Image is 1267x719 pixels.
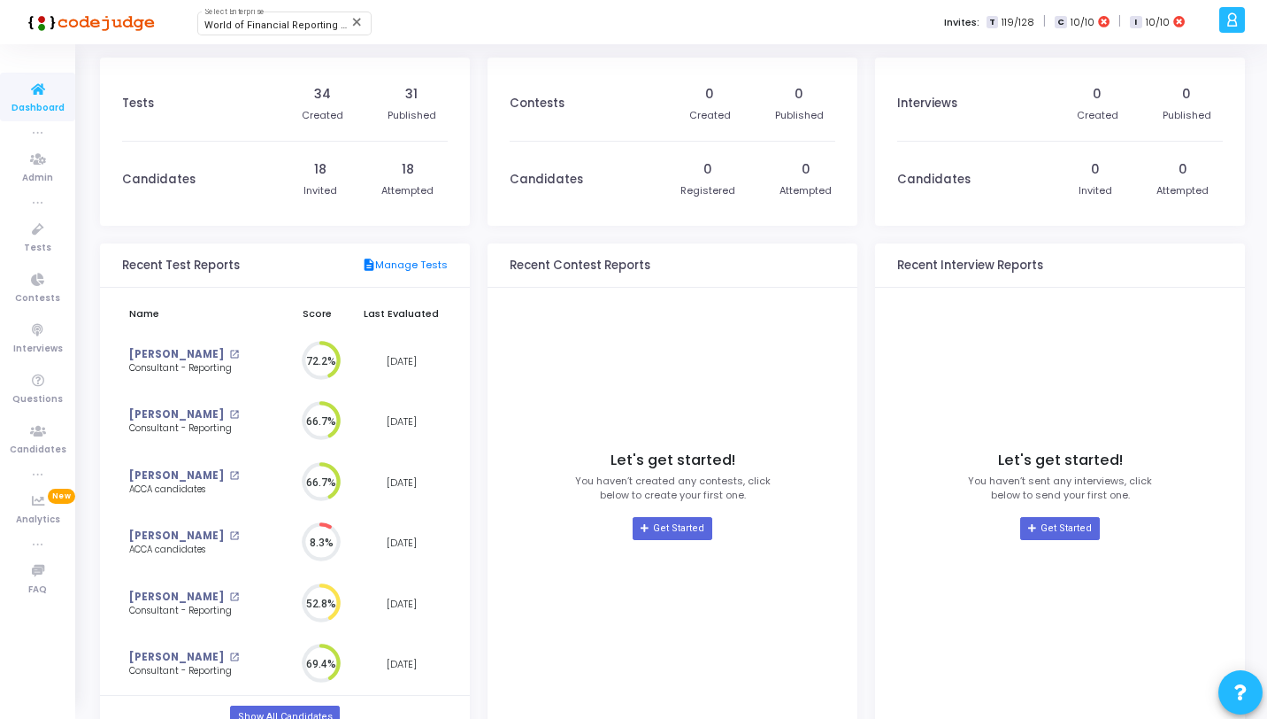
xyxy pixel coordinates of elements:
a: [PERSON_NAME] [129,407,224,422]
span: Tests [24,241,51,256]
div: Created [1077,108,1118,123]
div: 0 [795,85,803,104]
div: Published [388,108,436,123]
mat-icon: Clear [350,15,365,29]
mat-icon: description [362,258,375,274]
h3: Candidates [122,173,196,187]
mat-icon: open_in_new [229,531,239,541]
a: Get Started [1020,517,1099,540]
div: Invited [1079,183,1112,198]
span: Candidates [10,443,66,458]
a: [PERSON_NAME] [129,347,224,362]
span: World of Financial Reporting (1163) [204,19,369,31]
span: 10/10 [1146,15,1170,30]
span: I [1130,16,1141,29]
div: Published [1163,108,1211,123]
span: FAQ [28,583,47,598]
span: Admin [22,171,53,186]
h4: Let's get started! [998,452,1123,469]
h3: Recent Contest Reports [510,259,650,273]
h3: Candidates [897,173,971,187]
p: You haven’t created any contests, click below to create your first one. [575,474,771,503]
div: 0 [705,85,714,104]
p: You haven’t sent any interviews, click below to send your first one. [968,474,1152,503]
div: Created [689,108,731,123]
h3: Recent Interview Reports [897,259,1043,273]
span: 119/128 [1002,15,1034,30]
h3: Candidates [510,173,583,187]
div: Attempted [1156,183,1209,198]
div: ACCA candidates [129,483,266,497]
h3: Tests [122,97,154,111]
div: 0 [1179,160,1187,179]
td: [DATE] [356,391,448,452]
span: Analytics [16,513,60,528]
a: [PERSON_NAME] [129,468,224,483]
div: 31 [405,85,418,104]
span: 10/10 [1071,15,1094,30]
mat-icon: open_in_new [229,350,239,359]
span: | [1118,12,1121,31]
div: Invited [303,183,337,198]
div: Consultant - Reporting [129,665,266,678]
div: Attempted [779,183,832,198]
td: [DATE] [356,331,448,392]
span: | [1043,12,1046,31]
mat-icon: open_in_new [229,653,239,662]
h3: Interviews [897,97,957,111]
div: Created [302,108,343,123]
td: [DATE] [356,634,448,695]
a: Manage Tests [362,258,448,274]
div: Published [775,108,824,123]
span: Questions [12,392,63,407]
div: 0 [1093,85,1102,104]
a: Get Started [633,517,711,540]
span: Contests [15,291,60,306]
div: 18 [314,160,326,179]
div: 0 [1182,85,1191,104]
th: Name [122,297,278,331]
div: 0 [1091,160,1100,179]
a: [PERSON_NAME] [129,650,224,665]
div: 18 [402,160,414,179]
mat-icon: open_in_new [229,410,239,420]
div: Attempted [381,183,434,198]
div: 0 [802,160,810,179]
div: Registered [680,183,735,198]
h3: Recent Test Reports [122,259,240,273]
label: Invites: [944,15,979,30]
th: Score [278,297,355,331]
span: New [48,489,75,504]
div: 0 [703,160,712,179]
div: ACCA candidates [129,544,266,557]
td: [DATE] [356,513,448,574]
mat-icon: open_in_new [229,592,239,602]
a: [PERSON_NAME] [129,590,224,605]
span: C [1055,16,1066,29]
td: [DATE] [356,574,448,635]
div: Consultant - Reporting [129,362,266,375]
a: [PERSON_NAME] [129,529,224,544]
td: [DATE] [356,452,448,514]
h3: Contests [510,97,564,111]
mat-icon: open_in_new [229,471,239,481]
span: Dashboard [12,101,65,116]
h4: Let's get started! [610,452,735,469]
div: 34 [314,85,331,104]
div: Consultant - Reporting [129,422,266,436]
div: Consultant - Reporting [129,605,266,618]
th: Last Evaluated [356,297,448,331]
span: Interviews [13,342,63,357]
span: T [987,16,998,29]
img: logo [22,4,155,40]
